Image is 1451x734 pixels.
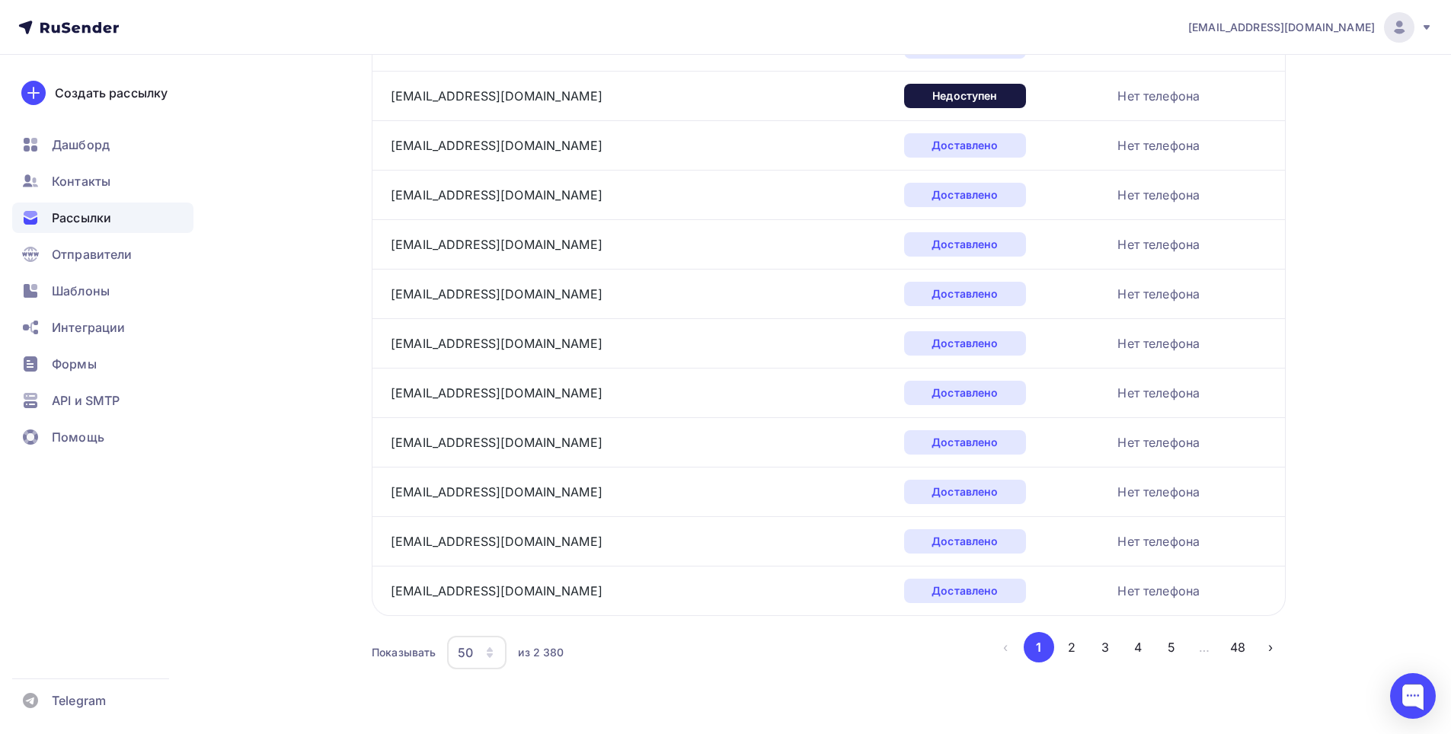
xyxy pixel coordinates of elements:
[391,237,602,252] a: [EMAIL_ADDRESS][DOMAIN_NAME]
[1188,12,1433,43] a: [EMAIL_ADDRESS][DOMAIN_NAME]
[52,136,110,154] span: Дашборд
[52,282,110,300] span: Шаблоны
[55,84,168,102] div: Создать рассылку
[1024,632,1054,662] button: Go to page 1
[990,632,1286,662] ul: Pagination
[52,691,106,710] span: Telegram
[391,286,602,302] a: [EMAIL_ADDRESS][DOMAIN_NAME]
[904,183,1026,207] div: Доставлено
[391,138,602,153] a: [EMAIL_ADDRESS][DOMAIN_NAME]
[1117,582,1200,600] div: Нет телефона
[52,355,97,373] span: Формы
[391,484,602,499] a: [EMAIL_ADDRESS][DOMAIN_NAME]
[372,645,436,660] div: Показывать
[391,187,602,203] a: [EMAIL_ADDRESS][DOMAIN_NAME]
[12,349,193,379] a: Формы
[52,172,110,190] span: Контакты
[1117,483,1200,501] div: Нет телефона
[1117,285,1200,303] div: Нет телефона
[904,133,1026,158] div: Доставлено
[904,331,1026,356] div: Доставлено
[391,385,602,401] a: [EMAIL_ADDRESS][DOMAIN_NAME]
[1056,632,1087,662] button: Go to page 2
[12,203,193,233] a: Рассылки
[904,232,1026,257] div: Доставлено
[1117,384,1200,402] div: Нет телефона
[904,430,1026,455] div: Доставлено
[52,209,111,227] span: Рассылки
[1117,87,1200,105] div: Нет телефона
[1117,334,1200,353] div: Нет телефона
[904,529,1026,554] div: Доставлено
[1117,532,1200,550] div: Нет телефона
[12,239,193,270] a: Отправители
[904,84,1026,108] div: Недоступен
[391,88,602,104] a: [EMAIL_ADDRESS][DOMAIN_NAME]
[1090,632,1120,662] button: Go to page 3
[12,129,193,160] a: Дашборд
[391,583,602,598] a: [EMAIL_ADDRESS][DOMAIN_NAME]
[1188,20,1375,35] span: [EMAIL_ADDRESS][DOMAIN_NAME]
[904,579,1026,603] div: Доставлено
[458,643,473,662] div: 50
[52,391,120,410] span: API и SMTP
[1117,136,1200,155] div: Нет телефона
[904,282,1026,306] div: Доставлено
[904,480,1026,504] div: Доставлено
[52,245,133,263] span: Отправители
[1156,632,1187,662] button: Go to page 5
[446,635,507,670] button: 50
[1255,632,1286,662] button: Go to next page
[1222,632,1253,662] button: Go to page 48
[12,166,193,196] a: Контакты
[391,435,602,450] a: [EMAIL_ADDRESS][DOMAIN_NAME]
[52,318,125,337] span: Интеграции
[12,276,193,306] a: Шаблоны
[1117,186,1200,204] div: Нет телефона
[391,336,602,351] a: [EMAIL_ADDRESS][DOMAIN_NAME]
[391,534,602,549] a: [EMAIL_ADDRESS][DOMAIN_NAME]
[52,428,104,446] span: Помощь
[1123,632,1153,662] button: Go to page 4
[1117,235,1200,254] div: Нет телефона
[1117,433,1200,452] div: Нет телефона
[518,645,564,660] div: из 2 380
[904,381,1026,405] div: Доставлено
